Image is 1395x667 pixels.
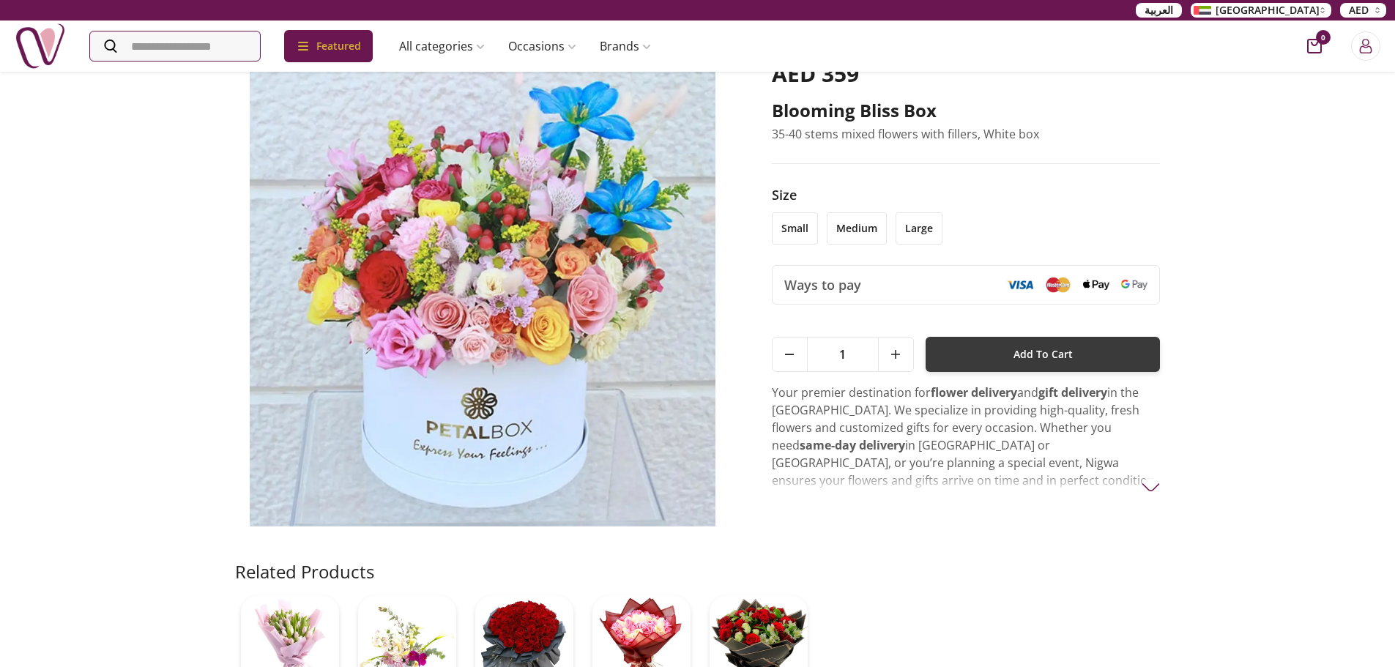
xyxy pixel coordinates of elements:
input: Search [90,31,260,61]
a: Occasions [496,31,588,61]
button: cart-button [1307,39,1322,53]
div: Featured [284,30,373,62]
li: medium [827,212,887,245]
li: small [772,212,818,245]
img: arrow [1142,478,1160,496]
button: AED [1340,3,1386,18]
strong: gift delivery [1038,384,1107,400]
p: 35-40 stems mixed flowers with fillers, White box [772,125,1161,143]
button: Login [1351,31,1380,61]
h3: Size [772,185,1161,205]
span: Ways to pay [784,275,861,295]
img: Arabic_dztd3n.png [1194,6,1211,15]
img: Blooming Bliss Box [235,61,731,526]
img: Nigwa-uae-gifts [15,21,66,72]
h2: Related Products [235,560,374,584]
span: Add To Cart [1013,341,1073,368]
img: Mastercard [1045,277,1071,292]
li: large [896,212,942,245]
span: AED 359 [772,59,859,89]
button: [GEOGRAPHIC_DATA] [1191,3,1331,18]
img: Google Pay [1121,280,1147,290]
a: Brands [588,31,663,61]
span: [GEOGRAPHIC_DATA] [1216,3,1320,18]
span: العربية [1145,3,1173,18]
img: Apple Pay [1083,280,1109,291]
a: All categories [387,31,496,61]
p: Your premier destination for and in the [GEOGRAPHIC_DATA]. We specialize in providing high-qualit... [772,384,1161,577]
button: Add To Cart [926,337,1161,372]
span: 1 [808,338,878,371]
strong: flower delivery [931,384,1017,400]
span: AED [1349,3,1369,18]
img: Visa [1007,280,1033,290]
span: 0 [1316,30,1331,45]
h2: Blooming Bliss Box [772,99,1161,122]
strong: same-day delivery [800,437,905,453]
